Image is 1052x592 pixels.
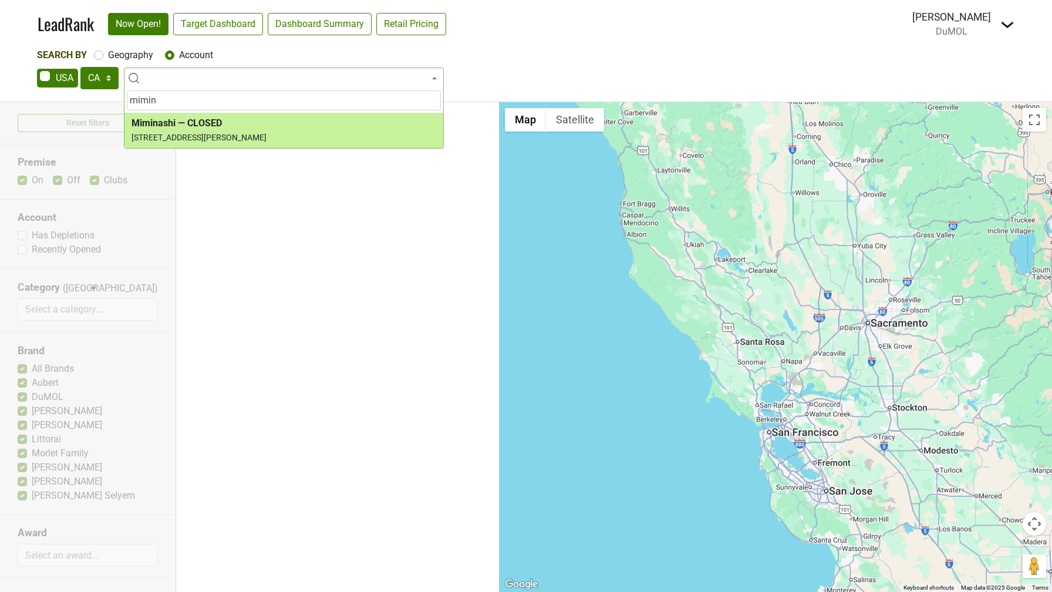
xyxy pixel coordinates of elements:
[502,577,541,592] a: Open this area in Google Maps (opens a new window)
[1023,512,1046,536] button: Map camera controls
[1023,554,1046,578] button: Drag Pegman onto the map to open Street View
[1000,18,1014,32] img: Dropdown Menu
[108,48,153,62] label: Geography
[37,49,87,60] span: Search By
[131,117,222,129] b: Miminashi — CLOSED
[1032,584,1048,591] a: Terms (opens in new tab)
[546,108,604,132] button: Show satellite imagery
[502,577,541,592] img: Google
[1023,108,1046,132] button: Toggle fullscreen view
[38,12,94,36] a: LeadRank
[131,133,267,142] small: [STREET_ADDRESS][PERSON_NAME]
[376,13,446,35] a: Retail Pricing
[505,108,546,132] button: Show street map
[961,584,1025,591] span: Map data ©2025 Google
[179,48,213,62] label: Account
[903,584,954,592] button: Keyboard shortcuts
[936,26,967,37] span: DuMOL
[173,13,263,35] a: Target Dashboard
[108,13,168,35] a: Now Open!
[912,9,991,25] div: [PERSON_NAME]
[268,13,372,35] a: Dashboard Summary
